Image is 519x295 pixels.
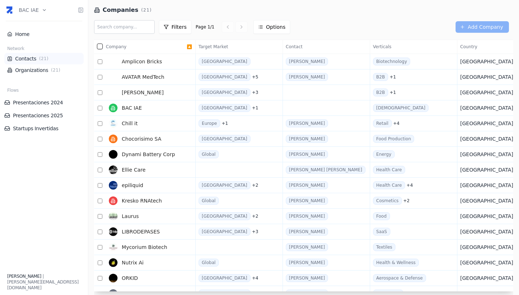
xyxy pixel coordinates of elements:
[94,6,304,14] div: Companies
[252,105,258,111] span: + 1
[286,228,328,236] a: [PERSON_NAME]
[7,31,81,38] a: Home
[122,120,138,127] span: Chill it
[106,224,187,239] a: LIBRODEPASES photoLIBRODEPASES
[199,73,250,81] span: [GEOGRAPHIC_DATA]
[286,166,365,174] a: [PERSON_NAME] [PERSON_NAME]
[373,228,390,236] span: SaaS
[106,101,187,115] a: BAC IAE
[122,274,138,282] span: ORKID
[286,259,328,267] a: [PERSON_NAME]
[7,273,84,279] div: |
[109,165,117,174] img: Ellie Care photo
[109,73,117,81] img: AVATAR MedTech photo
[460,259,518,266] div: [GEOGRAPHIC_DATA]
[460,151,518,158] div: [GEOGRAPHIC_DATA]
[199,212,250,220] span: [GEOGRAPHIC_DATA]
[373,166,405,174] span: Health Care
[373,119,392,127] span: Retail
[373,88,388,96] span: B2B
[199,181,250,189] span: [GEOGRAPHIC_DATA]
[199,259,219,267] span: Global
[252,275,258,281] span: + 4
[7,279,84,291] div: [PERSON_NAME][EMAIL_ADDRESS][DOMAIN_NAME]
[460,135,518,142] div: [GEOGRAPHIC_DATA]
[109,227,117,236] img: LIBRODEPASES photo
[286,243,328,251] a: [PERSON_NAME]
[19,2,47,18] button: BAC IAE
[199,44,279,50] span: Target Market
[460,228,518,235] div: [GEOGRAPHIC_DATA]
[94,20,155,34] input: Search company...
[373,243,396,251] span: Textiles
[122,135,161,142] span: Chocorisimo SA
[122,89,164,96] span: [PERSON_NAME]
[199,274,250,282] span: [GEOGRAPHIC_DATA]
[373,274,426,282] span: Aerospace & Defense
[373,259,419,267] span: Health & Wellness
[109,258,117,267] img: Nutrix Ai photo
[393,121,400,126] span: + 4
[460,166,518,173] div: [GEOGRAPHIC_DATA]
[106,116,187,131] a: Chill it photoChill it
[109,119,117,128] img: Chill it photo
[122,58,162,65] span: Amplicon Bricks
[50,67,62,73] span: ( 21 )
[460,104,518,112] div: [GEOGRAPHIC_DATA]
[460,244,518,251] div: [GEOGRAPHIC_DATA]
[106,54,187,69] a: Amplicon Bricks photoAmplicon Bricks
[106,147,187,162] a: Dynami Battery Corp photoDynami Battery Corp
[373,73,388,81] span: B2B
[460,73,518,81] div: [GEOGRAPHIC_DATA]
[106,132,187,146] a: Chocorisimo SA
[106,178,187,192] a: epiliquid photoepiliquid
[4,125,84,132] a: Startups Invertidas
[122,151,175,158] span: Dynami Battery Corp
[286,44,367,50] span: Contact
[286,274,328,282] a: [PERSON_NAME]
[193,24,220,30] li: Page 1 / 1
[106,44,187,50] span: Company
[122,104,142,112] span: BAC IAE
[141,7,152,13] span: ( 21 )
[122,73,164,81] span: AVATAR MedTech
[106,194,187,208] a: Kresko RNAtech
[199,58,250,65] span: [GEOGRAPHIC_DATA]
[7,55,81,62] a: Contacts(21)
[109,243,117,251] img: Mycorium Biotech photo
[390,74,396,80] span: + 1
[286,58,328,65] a: [PERSON_NAME]
[252,213,258,219] span: + 2
[460,197,518,204] div: [GEOGRAPHIC_DATA]
[7,67,81,74] a: Organizations(21)
[106,271,187,285] a: ORKID photoORKID
[252,229,258,235] span: + 3
[109,57,117,66] img: Amplicon Bricks photo
[7,87,19,93] span: Flows
[252,182,258,188] span: + 2
[122,182,143,189] span: epiliquid
[122,228,160,235] span: LIBRODEPASES
[106,85,187,100] a: AVEDIAN photo[PERSON_NAME]
[106,163,187,177] a: Ellie Care photoEllie Care
[199,150,219,158] span: Global
[199,119,220,127] span: Europe
[109,212,117,221] img: Laurus photo
[4,99,84,106] a: Presentaciones 2024
[373,135,414,143] span: Food Production
[38,56,50,62] span: ( 21 )
[199,135,250,143] span: [GEOGRAPHIC_DATA]
[460,213,518,220] div: [GEOGRAPHIC_DATA]
[460,58,518,65] div: [GEOGRAPHIC_DATA]
[373,104,429,112] span: [DEMOGRAPHIC_DATA]
[266,23,285,31] span: Options
[373,197,402,205] span: Cosmetics
[460,274,518,282] div: [GEOGRAPHIC_DATA]
[460,182,518,189] div: [GEOGRAPHIC_DATA]
[373,212,390,220] span: Food
[122,213,139,220] span: Laurus
[407,182,413,188] span: + 4
[109,88,117,97] img: AVEDIAN photo
[159,20,191,34] button: Filters
[106,209,187,223] a: Laurus photoLaurus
